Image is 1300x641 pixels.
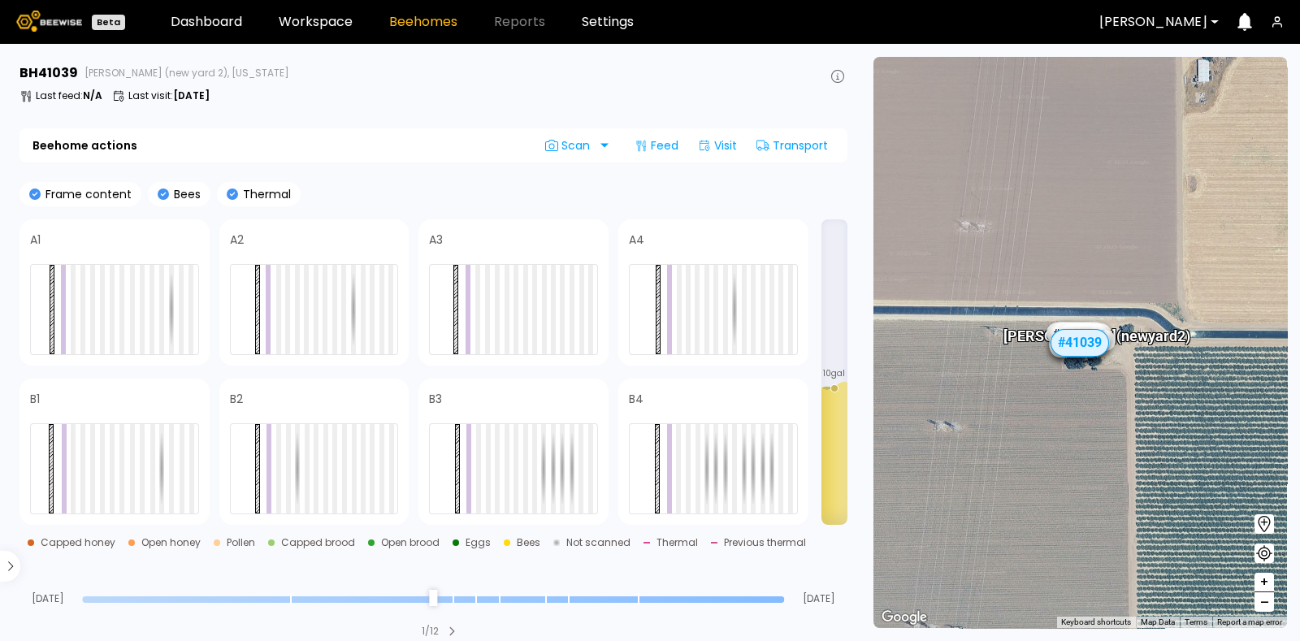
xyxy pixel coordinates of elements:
b: Beehome actions [32,140,137,151]
p: Last visit : [128,91,210,101]
div: # 41065 [1059,323,1111,344]
div: [PERSON_NAME] (new yard 2) [1003,310,1190,344]
a: Report a map error [1217,617,1282,626]
span: + [1259,572,1269,592]
span: [PERSON_NAME] (new yard 2), [US_STATE] [84,68,289,78]
a: Workspace [279,15,353,28]
div: # 41057 [1046,323,1098,344]
h4: B4 [629,393,643,405]
p: Last feed : [36,91,102,101]
div: # 41083 [1051,321,1103,342]
h4: A4 [629,234,644,245]
b: [DATE] [173,89,210,102]
b: N/A [83,89,102,102]
h4: A1 [30,234,41,245]
img: Beewise logo [16,11,82,32]
div: Transport [750,132,834,158]
div: Bees [517,538,540,548]
h4: A3 [429,234,443,245]
div: 1 / 12 [422,624,439,639]
div: Previous thermal [724,538,806,548]
a: Open this area in Google Maps (opens a new window) [877,607,931,628]
div: Visit [691,132,743,158]
a: Beehomes [389,15,457,28]
span: – [1260,592,1269,613]
div: Eggs [466,538,491,548]
h4: B3 [429,393,442,405]
button: + [1254,573,1274,592]
a: Settings [582,15,634,28]
button: – [1254,592,1274,612]
div: Beta [92,15,125,30]
a: Terms (opens in new tab) [1185,617,1207,626]
div: Not scanned [566,538,630,548]
button: Keyboard shortcuts [1061,617,1131,628]
div: Thermal [656,538,698,548]
h4: A2 [230,234,244,245]
p: Thermal [238,188,291,200]
p: Bees [169,188,201,200]
span: Scan [545,139,596,152]
p: Frame content [41,188,132,200]
h3: BH 41039 [19,67,78,80]
span: 10 gal [823,370,845,378]
h4: B1 [30,393,40,405]
div: Open brood [381,538,440,548]
div: Open honey [141,538,201,548]
img: Google [877,607,931,628]
h4: B2 [230,393,243,405]
div: Feed [628,132,685,158]
div: # 41082 [1050,336,1102,357]
span: [DATE] [791,594,847,604]
span: Reports [494,15,545,28]
div: # 41039 [1051,329,1109,357]
div: Pollen [227,538,255,548]
button: Map Data [1141,617,1175,628]
div: Capped brood [281,538,355,548]
div: Capped honey [41,538,115,548]
span: [DATE] [19,594,76,604]
a: Dashboard [171,15,242,28]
